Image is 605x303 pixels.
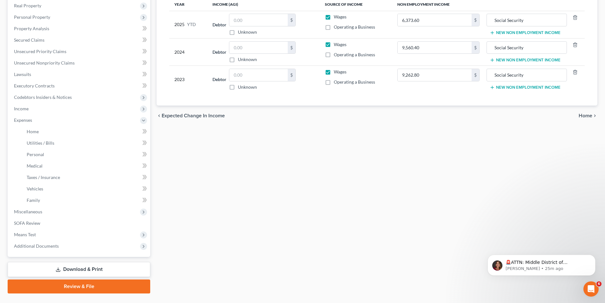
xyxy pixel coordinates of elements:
a: SOFA Review [9,217,150,229]
label: Debtor [212,21,226,28]
button: New Non Employment Income [490,85,561,90]
span: Miscellaneous [14,209,42,214]
a: Home [22,126,150,137]
label: Unknown [238,56,257,63]
div: $ [472,69,479,81]
a: Download & Print [8,262,150,277]
a: Property Analysis [9,23,150,34]
span: Personal [27,152,44,157]
input: 0.00 [229,69,288,81]
a: Taxes / Insurance [22,172,150,183]
span: Means Test [14,232,36,237]
span: Wages [334,69,346,74]
div: $ [472,42,479,54]
span: Unsecured Priority Claims [14,49,66,54]
a: Utilities / Bills [22,137,150,149]
label: Debtor [212,76,226,83]
span: Expenses [14,117,32,123]
span: Utilities / Bills [27,140,54,146]
span: Personal Property [14,14,50,20]
span: Home [579,113,592,118]
div: $ [472,14,479,26]
input: 0.00 [398,69,472,81]
button: Home chevron_right [579,113,597,118]
span: Secured Claims [14,37,44,43]
div: 2024 [174,41,202,63]
span: Operating a Business [334,24,375,30]
label: Unknown [238,84,257,90]
input: Source of Income [490,69,563,81]
label: Debtor [212,49,226,55]
input: 0.00 [398,14,472,26]
input: 0.00 [229,14,288,26]
span: SOFA Review [14,220,40,226]
button: chevron_left Expected Change in Income [157,113,225,118]
span: Real Property [14,3,41,8]
iframe: Intercom notifications message [478,241,605,286]
a: Secured Claims [9,34,150,46]
input: 0.00 [398,42,472,54]
button: New Non Employment Income [490,58,561,63]
span: Executory Contracts [14,83,55,88]
div: $ [288,42,295,54]
div: 2025 [174,14,202,35]
span: Wages [334,14,346,19]
a: Medical [22,160,150,172]
a: Lawsuits [9,69,150,80]
span: Taxes / Insurance [27,175,60,180]
span: Operating a Business [334,52,375,57]
span: YTD [187,21,196,28]
a: Executory Contracts [9,80,150,92]
a: Review & File [8,279,150,293]
a: Family [22,195,150,206]
input: 0.00 [229,42,288,54]
a: Personal [22,149,150,160]
span: Medical [27,163,43,169]
button: New Non Employment Income [490,30,561,35]
span: Home [27,129,39,134]
span: Operating a Business [334,79,375,85]
i: chevron_right [592,113,597,118]
span: Vehicles [27,186,43,191]
span: Codebtors Insiders & Notices [14,94,72,100]
span: Expected Change in Income [162,113,225,118]
span: Unsecured Nonpriority Claims [14,60,75,65]
a: Vehicles [22,183,150,195]
a: Unsecured Priority Claims [9,46,150,57]
div: $ [288,14,295,26]
i: chevron_left [157,113,162,118]
span: Family [27,197,40,203]
input: Source of Income [490,14,563,26]
input: Source of Income [490,42,563,54]
span: Additional Documents [14,243,59,249]
span: Income [14,106,29,111]
a: Unsecured Nonpriority Claims [9,57,150,69]
span: Lawsuits [14,72,31,77]
span: 6 [596,281,602,286]
iframe: Intercom live chat [583,281,599,297]
label: Unknown [238,29,257,35]
div: $ [288,69,295,81]
span: Wages [334,42,346,47]
div: 2023 [174,69,202,90]
span: Property Analysis [14,26,49,31]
